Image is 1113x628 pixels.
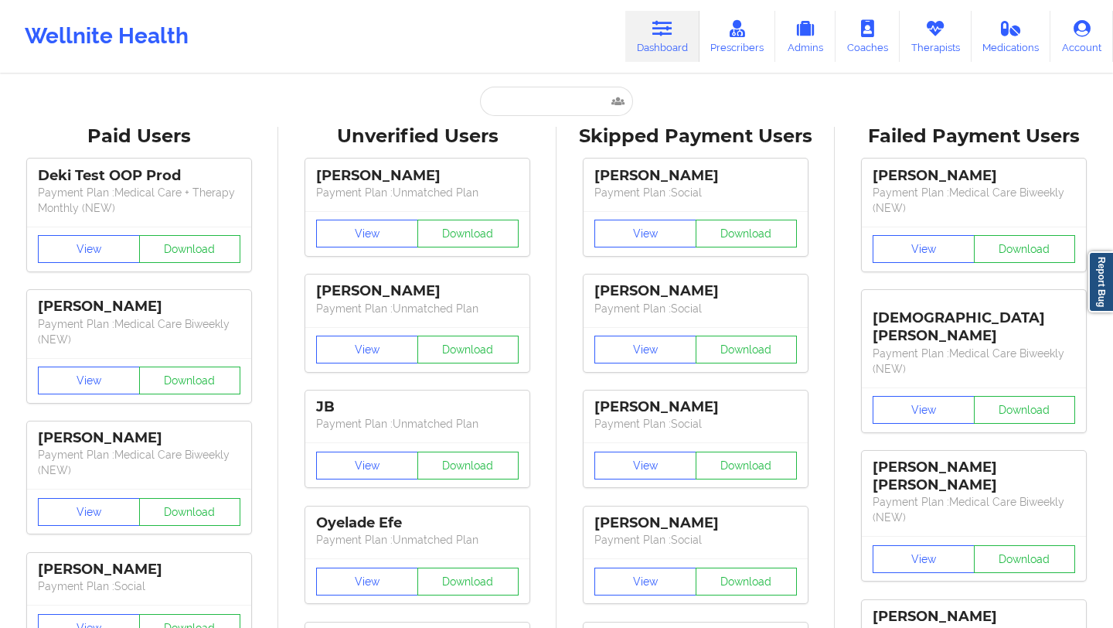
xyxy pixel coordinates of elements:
[38,579,240,594] p: Payment Plan : Social
[316,336,418,363] button: View
[696,220,798,247] button: Download
[316,514,519,532] div: Oyelade Efe
[316,452,418,480] button: View
[873,494,1075,525] p: Payment Plan : Medical Care Biweekly (NEW)
[594,185,797,200] p: Payment Plan : Social
[38,447,240,478] p: Payment Plan : Medical Care Biweekly (NEW)
[38,429,240,447] div: [PERSON_NAME]
[873,396,975,424] button: View
[38,316,240,347] p: Payment Plan : Medical Care Biweekly (NEW)
[594,301,797,316] p: Payment Plan : Social
[594,416,797,432] p: Payment Plan : Social
[38,185,240,216] p: Payment Plan : Medical Care + Therapy Monthly (NEW)
[38,367,140,394] button: View
[316,532,519,548] p: Payment Plan : Unmatched Plan
[974,396,1076,424] button: Download
[38,167,240,185] div: Deki Test OOP Prod
[900,11,972,62] a: Therapists
[417,568,519,596] button: Download
[567,125,824,148] div: Skipped Payment Users
[873,545,975,573] button: View
[316,282,519,300] div: [PERSON_NAME]
[316,416,519,432] p: Payment Plan : Unmatched Plan
[594,167,797,185] div: [PERSON_NAME]
[699,11,776,62] a: Prescribers
[1088,251,1113,312] a: Report Bug
[417,452,519,480] button: Download
[316,568,418,596] button: View
[316,220,418,247] button: View
[775,11,836,62] a: Admins
[873,298,1075,345] div: [DEMOGRAPHIC_DATA][PERSON_NAME]
[873,185,1075,216] p: Payment Plan : Medical Care Biweekly (NEW)
[972,11,1051,62] a: Medications
[316,167,519,185] div: [PERSON_NAME]
[289,125,546,148] div: Unverified Users
[139,235,241,263] button: Download
[873,459,1075,494] div: [PERSON_NAME] [PERSON_NAME]
[594,220,696,247] button: View
[316,185,519,200] p: Payment Plan : Unmatched Plan
[625,11,699,62] a: Dashboard
[594,398,797,416] div: [PERSON_NAME]
[594,336,696,363] button: View
[1050,11,1113,62] a: Account
[139,498,241,526] button: Download
[696,336,798,363] button: Download
[417,336,519,363] button: Download
[38,561,240,579] div: [PERSON_NAME]
[836,11,900,62] a: Coaches
[594,568,696,596] button: View
[316,398,519,416] div: JB
[417,220,519,247] button: Download
[38,298,240,316] div: [PERSON_NAME]
[873,346,1075,377] p: Payment Plan : Medical Care Biweekly (NEW)
[846,125,1102,148] div: Failed Payment Users
[594,452,696,480] button: View
[974,235,1076,263] button: Download
[974,545,1076,573] button: Download
[873,167,1075,185] div: [PERSON_NAME]
[11,125,267,148] div: Paid Users
[139,367,241,394] button: Download
[873,235,975,263] button: View
[696,568,798,596] button: Download
[594,514,797,532] div: [PERSON_NAME]
[316,301,519,316] p: Payment Plan : Unmatched Plan
[696,452,798,480] button: Download
[594,532,797,548] p: Payment Plan : Social
[38,235,140,263] button: View
[594,282,797,300] div: [PERSON_NAME]
[38,498,140,526] button: View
